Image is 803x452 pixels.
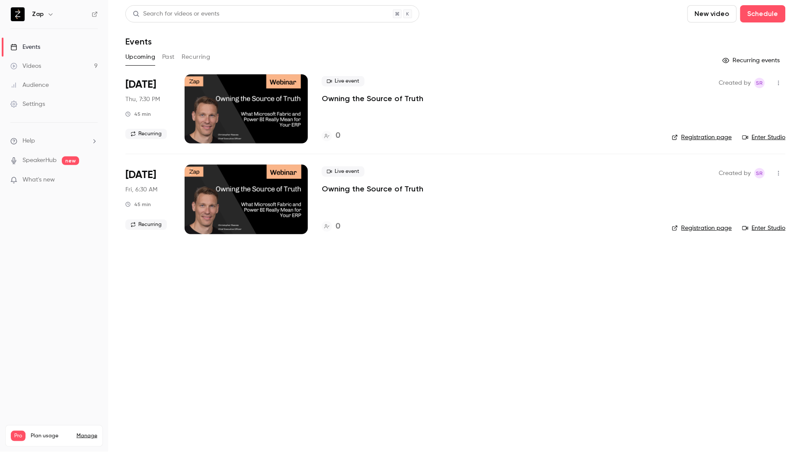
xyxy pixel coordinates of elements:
a: Owning the Source of Truth [322,184,423,194]
span: SR [756,168,763,178]
span: Help [22,137,35,146]
img: Zap [11,7,25,21]
span: new [62,156,79,165]
span: Recurring [125,220,167,230]
span: Thu, 7:30 PM [125,95,160,104]
div: 45 min [125,201,151,208]
span: SR [756,78,763,88]
span: Live event [322,166,365,177]
a: 0 [322,130,340,142]
li: help-dropdown-opener [10,137,98,146]
button: Past [162,50,175,64]
h1: Events [125,36,152,47]
span: [DATE] [125,78,156,92]
a: 0 [322,221,340,232]
span: Plan usage [31,433,71,439]
span: [DATE] [125,168,156,182]
div: Oct 23 Thu, 7:30 PM (Australia/Brisbane) [125,74,171,143]
div: Audience [10,81,49,89]
h4: 0 [336,221,340,232]
span: Fri, 6:30 AM [125,185,157,194]
button: Schedule [740,5,786,22]
div: Search for videos or events [133,10,219,19]
h4: 0 [336,130,340,142]
span: Simon Ryan [755,78,765,88]
div: Oct 24 Fri, 6:30 AM (Australia/Brisbane) [125,165,171,234]
button: Upcoming [125,50,155,64]
a: Registration page [672,133,732,142]
span: Pro [11,431,26,441]
button: Recurring [182,50,211,64]
a: Registration page [672,224,732,232]
div: Videos [10,62,41,70]
a: Manage [77,433,97,439]
span: Created by [719,168,751,178]
span: Recurring [125,129,167,139]
div: Settings [10,100,45,108]
span: Created by [719,78,751,88]
button: Recurring events [719,54,786,67]
a: Enter Studio [742,133,786,142]
span: What's new [22,175,55,185]
span: Simon Ryan [755,168,765,178]
a: Enter Studio [742,224,786,232]
a: SpeakerHub [22,156,57,165]
a: Owning the Source of Truth [322,93,423,104]
div: Events [10,43,40,51]
div: 45 min [125,111,151,118]
h6: Zap [32,10,44,19]
button: New video [688,5,737,22]
span: Live event [322,76,365,86]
